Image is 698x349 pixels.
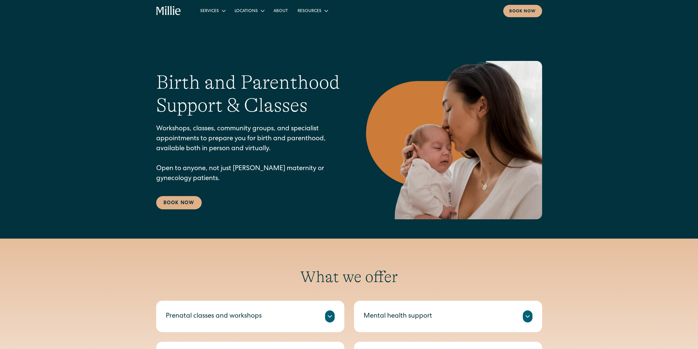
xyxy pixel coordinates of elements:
[364,312,432,322] div: Mental health support
[156,6,181,16] a: home
[298,8,321,14] div: Resources
[156,124,342,184] p: Workshops, classes, community groups, and specialist appointments to prepare you for birth and pa...
[269,6,293,16] a: About
[156,71,342,117] h1: Birth and Parenthood Support & Classes
[235,8,258,14] div: Locations
[156,196,202,209] a: Book Now
[195,6,230,16] div: Services
[509,8,536,15] div: Book now
[166,312,262,322] div: Prenatal classes and workshops
[366,61,542,219] img: Mother kissing her newborn on the forehead, capturing a peaceful moment of love and connection in...
[156,268,542,286] h2: What we offer
[230,6,269,16] div: Locations
[293,6,332,16] div: Resources
[200,8,219,14] div: Services
[503,5,542,17] a: Book now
